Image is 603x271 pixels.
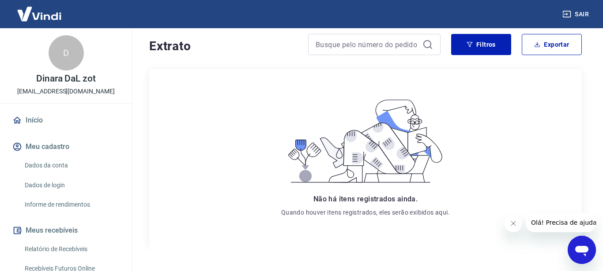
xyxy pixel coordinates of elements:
[451,34,511,55] button: Filtros
[568,236,596,264] iframe: Botão para abrir a janela de mensagens
[505,215,522,232] iframe: Fechar mensagem
[21,196,121,214] a: Informe de rendimentos
[149,37,298,55] h4: Extrato
[11,111,121,130] a: Início
[11,221,121,240] button: Meus recebíveis
[281,208,450,217] p: Quando houver itens registrados, eles serão exibidos aqui.
[36,74,96,83] p: Dinara DaL zot
[526,213,596,232] iframe: Mensagem da empresa
[11,0,68,27] img: Vindi
[561,6,592,22] button: Sair
[21,156,121,174] a: Dados da conta
[316,38,419,51] input: Busque pelo número do pedido
[5,6,74,13] span: Olá! Precisa de ajuda?
[522,34,582,55] button: Exportar
[17,87,115,96] p: [EMAIL_ADDRESS][DOMAIN_NAME]
[11,137,121,156] button: Meu cadastro
[21,240,121,258] a: Relatório de Recebíveis
[313,195,418,203] span: Não há itens registrados ainda.
[49,35,84,71] div: D
[21,176,121,194] a: Dados de login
